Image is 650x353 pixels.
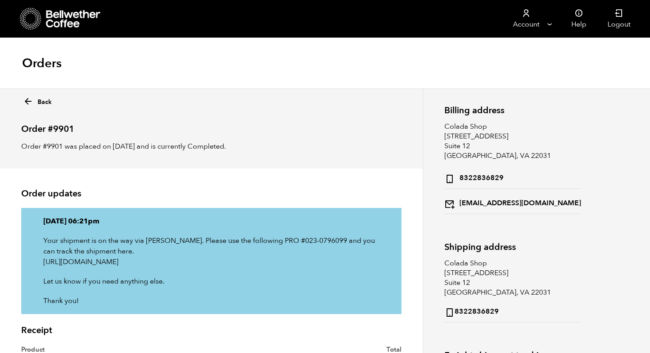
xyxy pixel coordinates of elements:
h1: Orders [22,55,61,71]
strong: [EMAIL_ADDRESS][DOMAIN_NAME] [444,196,581,209]
p: [DATE] 06:21pm [43,216,379,226]
h2: Shipping address [444,242,581,252]
a: [URL][DOMAIN_NAME] [43,257,119,267]
p: Thank you! [43,295,379,306]
a: Back [23,94,52,107]
h2: Billing address [444,105,581,115]
h2: Order #9901 [21,116,401,134]
p: Order #9901 was placed on [DATE] and is currently Completed. [21,141,401,152]
address: Colada Shop [STREET_ADDRESS] Suite 12 [GEOGRAPHIC_DATA], VA 22031 [444,258,581,322]
p: Your shipment is on the way via [PERSON_NAME]. Please use the following PRO #023-0796099 and you ... [43,235,379,267]
p: Let us know if you need anything else. [43,276,379,287]
strong: 8322836829 [444,305,499,318]
address: Colada Shop [STREET_ADDRESS] Suite 12 [GEOGRAPHIC_DATA], VA 22031 [444,122,581,214]
h2: Order updates [21,188,401,199]
strong: 8322836829 [444,171,504,184]
h2: Receipt [21,325,401,336]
